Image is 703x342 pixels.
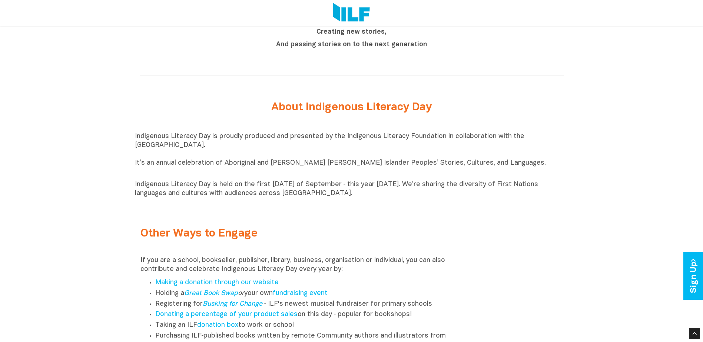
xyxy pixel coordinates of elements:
b: And passing stories on to the next generation [276,41,427,48]
b: Creating new stories, [316,29,387,35]
li: on this day ‑ popular for bookshops! [155,309,455,320]
li: Holding a your own [155,288,455,299]
a: fundraising event [273,290,328,296]
a: donation box [197,322,238,328]
div: Scroll Back to Top [689,328,700,339]
p: Indigenous Literacy Day is proudly produced and presented by the Indigenous Literacy Foundation i... [135,132,568,177]
p: Indigenous Literacy Day is held on the first [DATE] of September ‑ this year [DATE]. We’re sharin... [135,180,568,198]
a: Donating a percentage of your product sales [155,311,298,318]
a: Busking for Change [203,301,262,307]
h2: Other Ways to Engage [140,228,455,240]
p: If you are a school, bookseller, publisher, library, business, organisation or individual, you ca... [140,256,455,274]
img: Logo [333,3,370,23]
a: Making a donation through our website [155,279,279,286]
li: Taking an ILF to work or school [155,320,455,331]
em: or [184,290,244,296]
li: Registering for ‑ ILF's newest musical fundraiser for primary schools [155,299,455,310]
h2: About Indigenous Literacy Day [213,101,491,114]
a: Great Book Swap [184,290,238,296]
